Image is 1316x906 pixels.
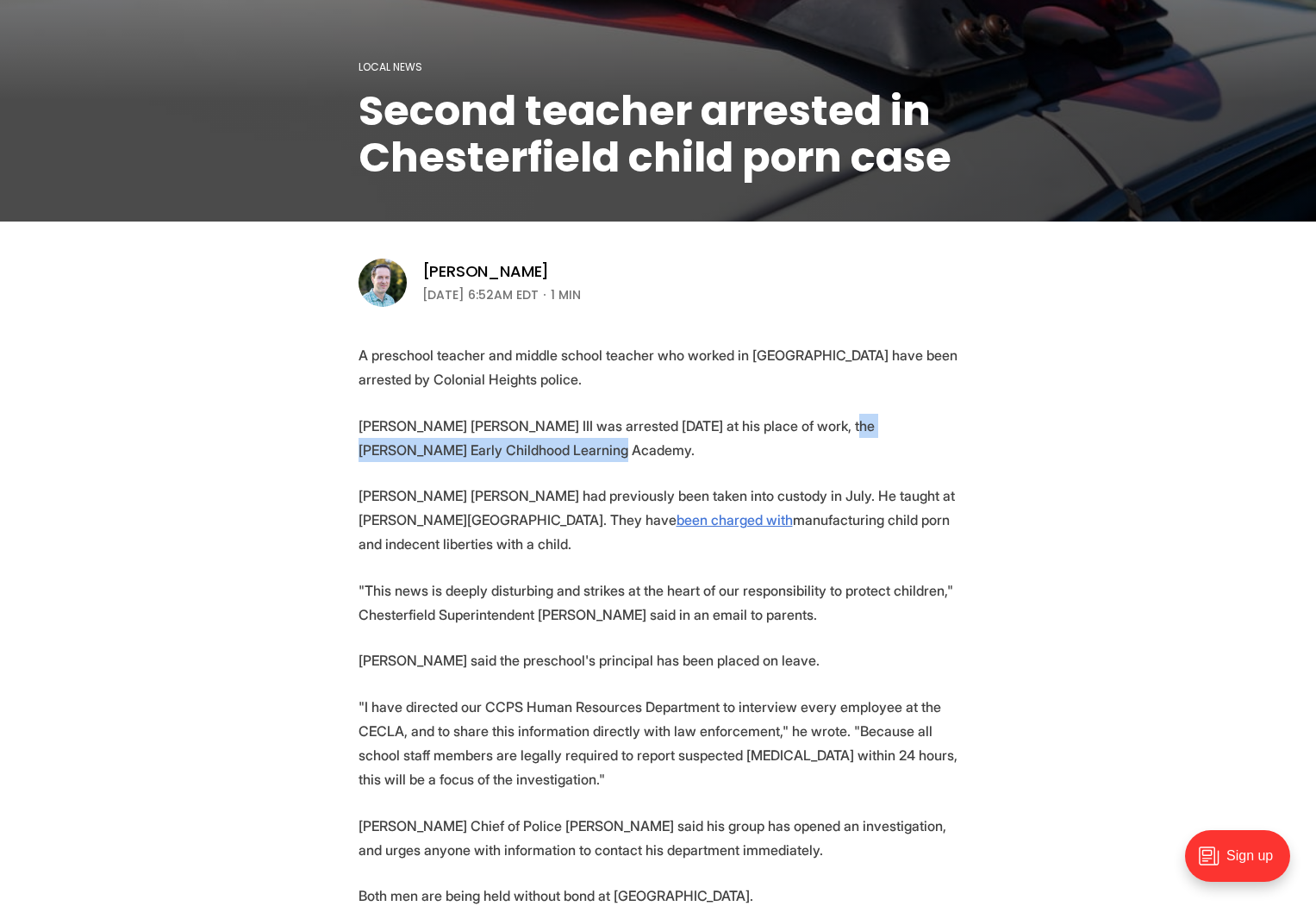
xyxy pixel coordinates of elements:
[551,284,581,305] span: 1 min
[422,261,550,282] a: [PERSON_NAME]
[677,511,793,528] a: been charged with
[1170,822,1316,906] iframe: portal-trigger
[359,59,422,74] a: Local News
[422,284,539,305] time: [DATE] 6:52AM EDT
[359,259,407,307] img: Michael Phillips
[359,814,958,862] p: [PERSON_NAME] Chief of Police [PERSON_NAME] said his group has opened an investigation, and urges...
[359,648,958,672] p: [PERSON_NAME] said the preschool's principal has been placed on leave.
[359,578,958,627] p: "This news is deeply disturbing and strikes at the heart of our responsibility to protect childre...
[359,88,958,181] h1: Second teacher arrested in Chesterfield child porn case
[359,343,958,391] p: A preschool teacher and middle school teacher who worked in [GEOGRAPHIC_DATA] have been arrested ...
[359,695,958,791] p: "I have directed our CCPS Human Resources Department to interview every employee at the CECLA, an...
[359,484,958,556] p: [PERSON_NAME] [PERSON_NAME] had previously been taken into custody in July. He taught at [PERSON_...
[359,414,958,462] p: [PERSON_NAME] [PERSON_NAME] III was arrested [DATE] at his place of work, the [PERSON_NAME] Early...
